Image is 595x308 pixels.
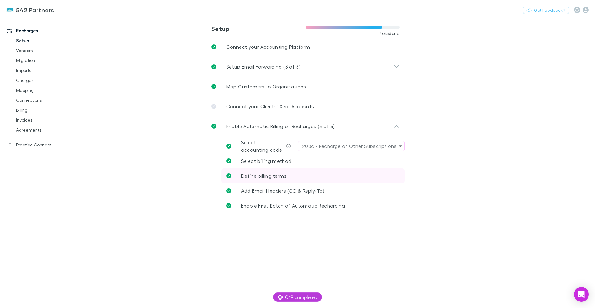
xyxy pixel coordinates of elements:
[574,287,589,302] div: Open Intercom Messenger
[241,158,292,164] span: Select billing method
[1,26,84,36] a: Recharges
[226,103,314,110] p: Connect your Clients’ Xero Accounts
[10,85,84,95] a: Mapping
[221,154,405,168] a: Select billing method
[10,125,84,135] a: Agreements
[241,173,287,179] span: Define billing terms
[241,188,324,194] span: Add Email Headers (CC & Reply-To)
[226,123,335,130] p: Enable Automatic Billing of Recharges (5 of 5)
[226,83,306,90] p: Map Customers to Organisations
[206,57,405,77] div: Setup Email Forwarding (3 of 3)
[206,116,405,136] div: Enable Automatic Billing of Recharges (5 of 5)
[298,141,405,151] button: 208c - Recharge of Other Subscriptions
[241,139,282,153] span: Select accounting code
[10,105,84,115] a: Billing
[10,95,84,105] a: Connections
[10,56,84,65] a: Migration
[226,63,301,70] p: Setup Email Forwarding (3 of 3)
[16,6,54,14] h3: 542 Partners
[523,7,569,14] button: Got Feedback?
[10,65,84,75] a: Imports
[10,75,84,85] a: Charges
[226,43,310,51] p: Connect your Accounting Platform
[1,140,84,150] a: Practice Connect
[206,37,405,57] a: Connect your Accounting Platform
[241,203,345,208] span: Enable First Batch of Automatic Recharging
[379,31,400,36] span: 4 of 5 done
[10,115,84,125] a: Invoices
[6,6,14,14] img: 542 Partners's Logo
[206,77,405,96] a: Map Customers to Organisations
[221,168,405,183] a: Define billing terms
[206,96,405,116] a: Connect your Clients’ Xero Accounts
[302,142,397,150] div: 208c - Recharge of Other Subscriptions
[221,183,405,198] a: Add Email Headers (CC & Reply-To)
[10,46,84,56] a: Vendors
[221,198,405,213] a: Enable First Batch of Automatic Recharging
[2,2,58,17] a: 542 Partners
[211,25,306,32] h3: Setup
[10,36,84,46] a: Setup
